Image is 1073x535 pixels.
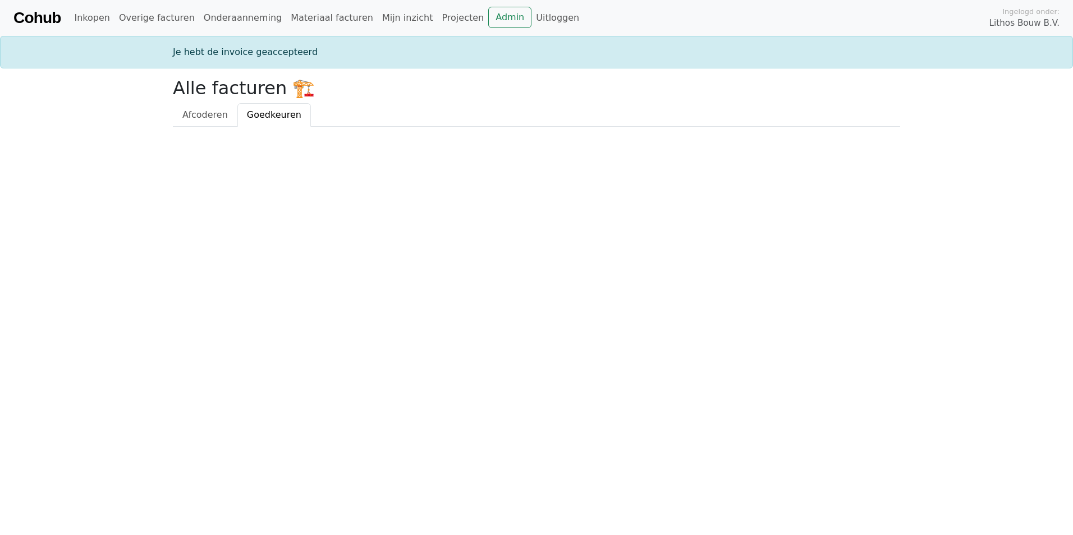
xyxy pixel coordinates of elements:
[286,7,378,29] a: Materiaal facturen
[237,103,311,127] a: Goedkeuren
[488,7,531,28] a: Admin
[182,109,228,120] span: Afcoderen
[173,103,237,127] a: Afcoderen
[173,77,900,99] h2: Alle facturen 🏗️
[13,4,61,31] a: Cohub
[1002,6,1060,17] span: Ingelogd onder:
[199,7,286,29] a: Onderaanneming
[378,7,438,29] a: Mijn inzicht
[437,7,488,29] a: Projecten
[247,109,301,120] span: Goedkeuren
[166,45,907,59] div: Je hebt de invoice geaccepteerd
[531,7,584,29] a: Uitloggen
[114,7,199,29] a: Overige facturen
[70,7,114,29] a: Inkopen
[989,17,1060,30] span: Lithos Bouw B.V.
